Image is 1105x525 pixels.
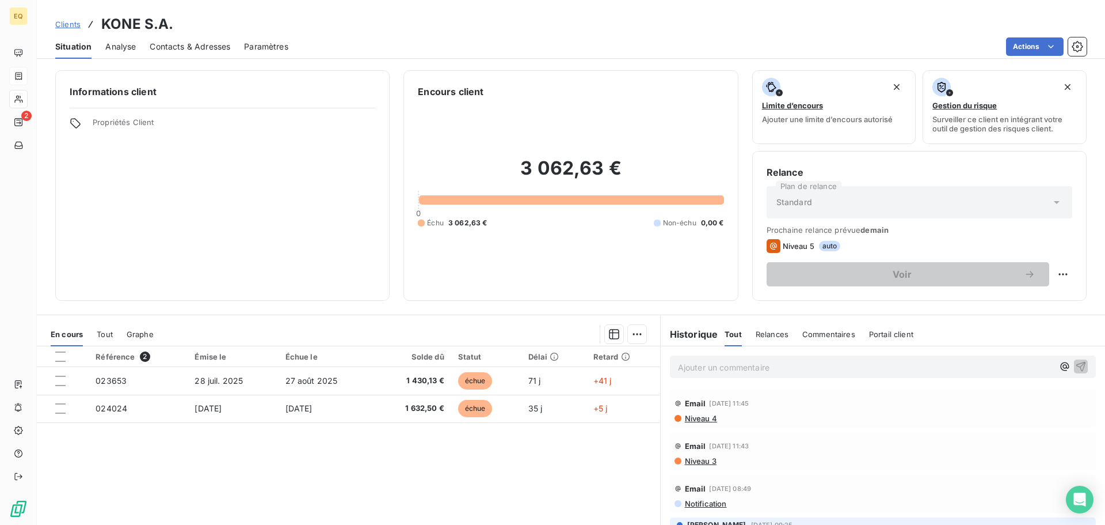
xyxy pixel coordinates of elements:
span: 023653 [96,376,127,386]
span: Non-échu [663,218,696,228]
span: Notification [684,499,727,508]
span: échue [458,372,493,390]
span: auto [819,241,841,251]
div: Retard [593,352,653,361]
h6: Informations client [70,85,375,99]
span: Analyse [105,41,136,52]
span: [DATE] 11:43 [709,443,749,450]
span: 2 [140,352,150,362]
div: Statut [458,352,515,361]
span: Email [685,484,706,493]
span: Échu [427,218,444,228]
a: Clients [55,18,81,30]
span: 0 [416,209,421,218]
span: Contacts & Adresses [150,41,230,52]
span: Tout [725,330,742,339]
span: Graphe [127,330,154,339]
span: demain [860,225,889,235]
span: 27 août 2025 [285,376,338,386]
span: Paramètres [244,41,288,52]
span: [DATE] [285,403,313,413]
div: Open Intercom Messenger [1066,486,1093,513]
button: Limite d’encoursAjouter une limite d’encours autorisé [752,70,916,144]
span: [DATE] 11:45 [709,400,749,407]
span: 2 [21,111,32,121]
span: 71 j [528,376,541,386]
h2: 3 062,63 € [418,157,723,191]
span: En cours [51,330,83,339]
span: 1 430,13 € [382,375,444,387]
h3: KONE S.A. [101,14,173,35]
span: Surveiller ce client en intégrant votre outil de gestion des risques client. [932,115,1077,133]
span: Prochaine relance prévue [767,225,1072,235]
div: Échue le [285,352,368,361]
span: 1 632,50 € [382,403,444,414]
div: Délai [528,352,580,361]
span: 0,00 € [701,218,724,228]
span: Relances [756,330,788,339]
div: Émise le [195,352,271,361]
img: Logo LeanPay [9,500,28,518]
span: Niveau 5 [783,241,814,251]
span: Voir [780,270,1024,279]
span: Limite d’encours [762,101,823,110]
span: 024024 [96,403,127,413]
span: Portail client [869,330,913,339]
button: Gestion du risqueSurveiller ce client en intégrant votre outil de gestion des risques client. [923,70,1087,144]
span: Niveau 3 [684,456,717,466]
span: +41 j [593,376,612,386]
span: Tout [97,330,113,339]
span: 3 062,63 € [448,218,487,228]
span: Email [685,399,706,408]
div: Solde dû [382,352,444,361]
span: 28 juil. 2025 [195,376,243,386]
span: échue [458,400,493,417]
span: [DATE] [195,403,222,413]
span: +5 j [593,403,608,413]
span: Email [685,441,706,451]
span: Situation [55,41,92,52]
button: Voir [767,262,1049,286]
h6: Historique [661,327,718,341]
span: [DATE] 08:49 [709,485,751,492]
div: Référence [96,352,181,362]
button: Actions [1006,37,1064,56]
span: Ajouter une limite d’encours autorisé [762,115,893,124]
span: Commentaires [802,330,855,339]
span: Gestion du risque [932,101,997,110]
span: Clients [55,20,81,29]
h6: Encours client [418,85,483,99]
span: Niveau 4 [684,414,717,423]
div: EQ [9,7,28,25]
span: 35 j [528,403,543,413]
span: Propriétés Client [93,118,375,134]
span: Standard [776,197,812,208]
h6: Relance [767,165,1072,179]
